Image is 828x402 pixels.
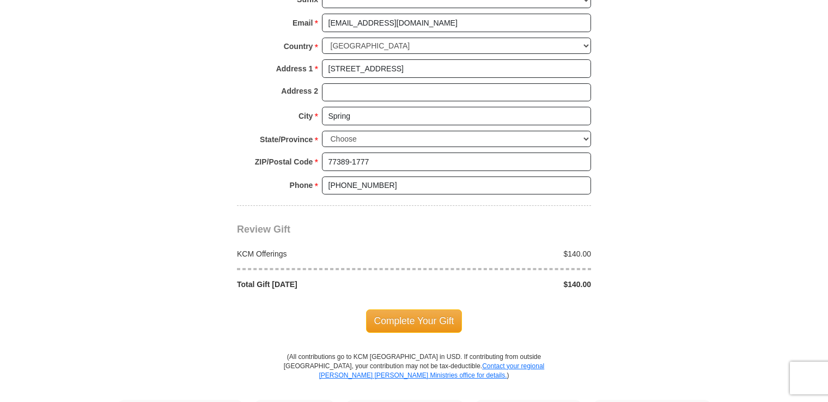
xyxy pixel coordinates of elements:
strong: Country [284,39,313,54]
div: Total Gift [DATE] [232,279,415,290]
div: $140.00 [414,279,597,290]
div: KCM Offerings [232,248,415,259]
strong: ZIP/Postal Code [255,154,313,169]
strong: Address 2 [281,83,318,99]
strong: Phone [290,178,313,193]
span: Complete Your Gift [366,309,462,332]
strong: Address 1 [276,61,313,76]
strong: City [299,108,313,124]
span: Review Gift [237,224,290,235]
p: (All contributions go to KCM [GEOGRAPHIC_DATA] in USD. If contributing from outside [GEOGRAPHIC_D... [283,352,545,400]
strong: Email [293,15,313,31]
div: $140.00 [414,248,597,259]
strong: State/Province [260,132,313,147]
a: Contact your regional [PERSON_NAME] [PERSON_NAME] Ministries office for details. [319,362,544,379]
